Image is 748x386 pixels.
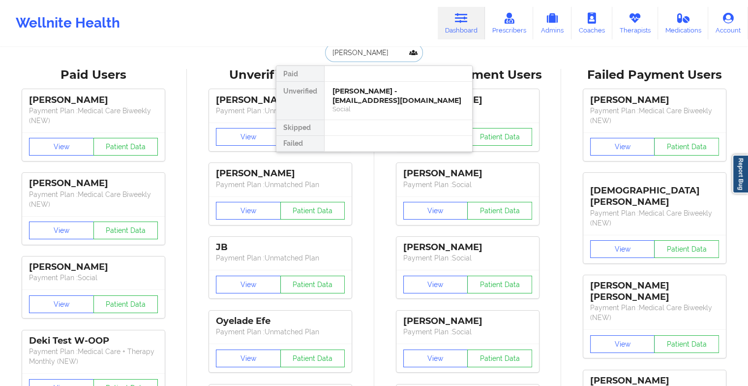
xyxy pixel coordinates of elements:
[280,202,345,220] button: Patient Data
[216,276,281,293] button: View
[533,7,571,39] a: Admins
[403,168,532,179] div: [PERSON_NAME]
[276,136,324,152] div: Failed
[7,67,180,83] div: Paid Users
[29,190,158,209] p: Payment Plan : Medical Care Biweekly (NEW)
[590,280,719,303] div: [PERSON_NAME] [PERSON_NAME]
[216,350,281,367] button: View
[216,253,345,263] p: Payment Plan : Unmatched Plan
[216,106,345,116] p: Payment Plan : Unmatched Plan
[590,303,719,322] p: Payment Plan : Medical Care Biweekly (NEW)
[216,202,281,220] button: View
[612,7,658,39] a: Therapists
[29,295,94,313] button: View
[29,178,158,189] div: [PERSON_NAME]
[216,180,345,190] p: Payment Plan : Unmatched Plan
[93,295,158,313] button: Patient Data
[29,335,158,347] div: Deki Test W-OOP
[658,7,709,39] a: Medications
[654,335,719,353] button: Patient Data
[403,202,468,220] button: View
[194,67,367,83] div: Unverified Users
[280,350,345,367] button: Patient Data
[29,138,94,156] button: View
[216,95,345,106] div: [PERSON_NAME]
[216,168,345,179] div: [PERSON_NAME]
[708,7,748,39] a: Account
[590,95,719,106] div: [PERSON_NAME]
[654,138,719,156] button: Patient Data
[332,105,464,113] div: Social
[654,240,719,258] button: Patient Data
[590,240,655,258] button: View
[590,208,719,228] p: Payment Plan : Medical Care Biweekly (NEW)
[403,327,532,337] p: Payment Plan : Social
[467,202,532,220] button: Patient Data
[467,350,532,367] button: Patient Data
[403,242,532,253] div: [PERSON_NAME]
[280,276,345,293] button: Patient Data
[403,316,532,327] div: [PERSON_NAME]
[29,273,158,283] p: Payment Plan : Social
[216,316,345,327] div: Oyelade Efe
[276,66,324,82] div: Paid
[403,350,468,367] button: View
[29,261,158,273] div: [PERSON_NAME]
[438,7,485,39] a: Dashboard
[571,7,612,39] a: Coaches
[732,155,748,193] a: Report Bug
[29,95,158,106] div: [PERSON_NAME]
[590,178,719,208] div: [DEMOGRAPHIC_DATA][PERSON_NAME]
[216,327,345,337] p: Payment Plan : Unmatched Plan
[403,180,532,190] p: Payment Plan : Social
[216,128,281,146] button: View
[276,82,324,120] div: Unverified
[467,128,532,146] button: Patient Data
[29,347,158,366] p: Payment Plan : Medical Care + Therapy Monthly (NEW)
[467,276,532,293] button: Patient Data
[590,335,655,353] button: View
[276,120,324,136] div: Skipped
[568,67,741,83] div: Failed Payment Users
[29,222,94,239] button: View
[403,276,468,293] button: View
[485,7,534,39] a: Prescribers
[216,242,345,253] div: JB
[29,106,158,126] p: Payment Plan : Medical Care Biweekly (NEW)
[590,106,719,126] p: Payment Plan : Medical Care Biweekly (NEW)
[332,87,464,105] div: [PERSON_NAME] - [EMAIL_ADDRESS][DOMAIN_NAME]
[590,138,655,156] button: View
[403,253,532,263] p: Payment Plan : Social
[93,222,158,239] button: Patient Data
[93,138,158,156] button: Patient Data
